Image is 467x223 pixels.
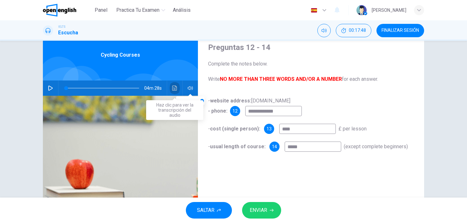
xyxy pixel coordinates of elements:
button: Practica tu examen [114,4,168,16]
span: SALTAR [197,206,214,215]
img: es [310,8,318,13]
b: cost (single person): [210,126,260,132]
span: Cycling Courses [101,51,140,59]
span: Análisis [173,6,191,14]
button: Panel [91,4,111,16]
div: Haz clic para ver la transcripción del audio [146,100,203,120]
b: NO MORE THAN THREE WORDS AND/OR A NUMBER [220,76,342,82]
img: Profile picture [356,5,367,15]
span: FINALIZAR SESIÓN [382,28,419,33]
h4: Preguntas 12 - 14 [208,42,414,52]
span: 14 [272,144,277,149]
span: - [208,143,267,150]
span: 13 [267,127,272,131]
button: Haz clic para ver la transcripción del audio [170,80,180,96]
span: ENVIAR [250,206,267,215]
span: - [DOMAIN_NAME] [208,98,290,114]
button: ENVIAR [242,202,281,219]
span: Panel [95,6,107,14]
span: IELTS [58,24,65,29]
div: Silenciar [317,24,331,37]
span: 12 [233,109,238,113]
span: - [208,126,261,132]
b: - phone: [208,108,227,114]
span: 00:17:48 [349,28,366,33]
button: SALTAR [186,202,232,219]
span: (except complete beginners) [344,143,408,150]
span: 04m 28s [144,80,167,96]
span: Complete the notes below. Write for each answer. [208,60,414,83]
button: FINALIZAR SESIÓN [376,24,424,37]
img: OpenEnglish logo [43,4,76,17]
div: Ocultar [336,24,371,37]
button: 00:17:48 [336,24,371,37]
span: Practica tu examen [116,6,159,14]
b: usual length of course: [210,143,266,150]
b: website address: [210,98,251,104]
span: £ per lesson [338,126,367,132]
a: OpenEnglish logo [43,4,91,17]
h1: Escucha [58,29,78,37]
button: Análisis [170,4,193,16]
div: [PERSON_NAME] [372,6,406,14]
